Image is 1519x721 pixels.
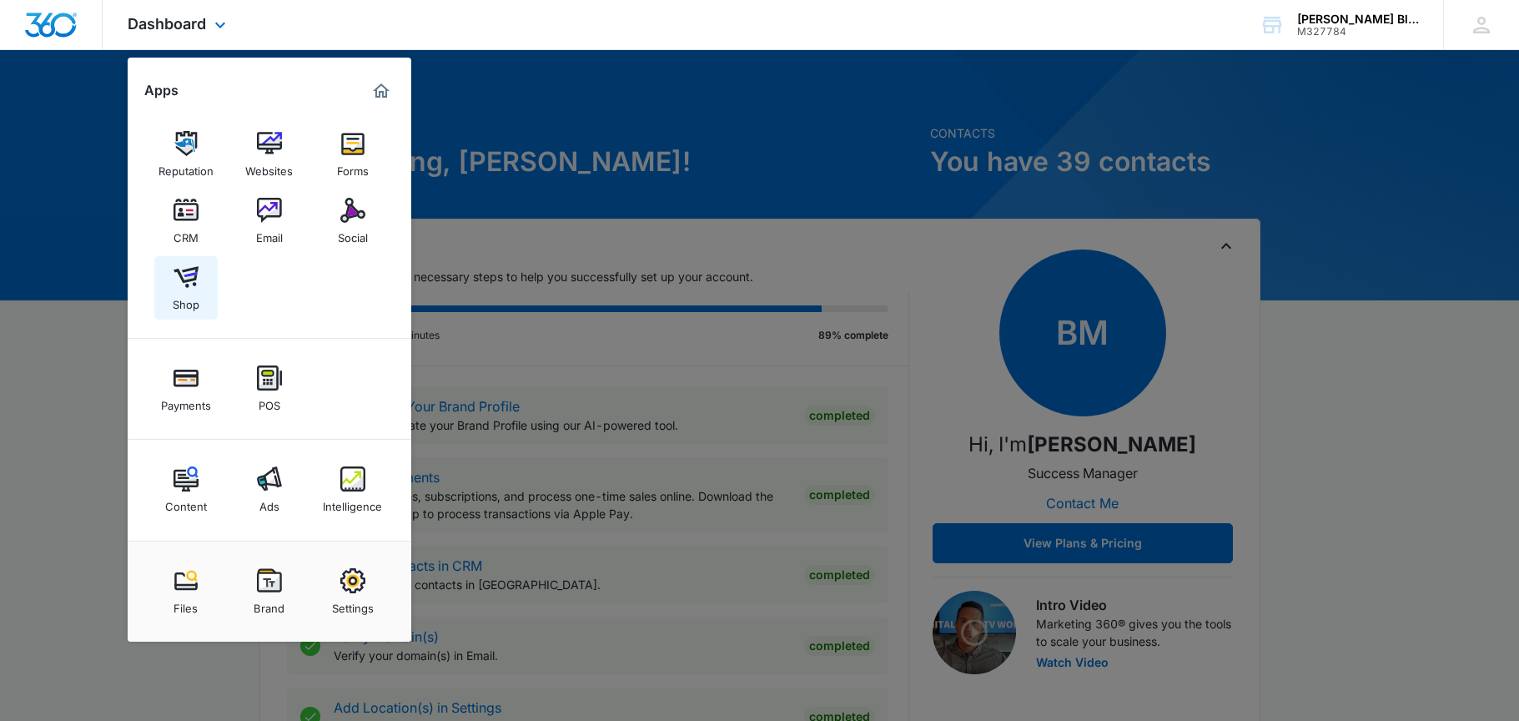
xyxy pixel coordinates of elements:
a: Brand [238,560,301,623]
a: Files [154,560,218,623]
span: Dashboard [128,15,206,33]
div: Websites [245,156,293,178]
div: Payments [161,391,211,412]
div: Settings [332,593,374,615]
a: Social [321,189,385,253]
a: Reputation [154,123,218,186]
div: Email [256,223,283,245]
a: Intelligence [321,458,385,522]
div: Ads [259,492,279,513]
div: Files [174,593,198,615]
div: account name [1297,13,1419,26]
a: CRM [154,189,218,253]
a: Marketing 360® Dashboard [368,78,395,104]
div: Forms [337,156,369,178]
a: POS [238,357,301,421]
div: Social [338,223,368,245]
div: Brand [254,593,284,615]
div: CRM [174,223,199,245]
a: Email [238,189,301,253]
a: Settings [321,560,385,623]
div: Intelligence [323,492,382,513]
div: account id [1297,26,1419,38]
h2: Apps [144,83,179,98]
a: Websites [238,123,301,186]
a: Forms [321,123,385,186]
a: Payments [154,357,218,421]
a: Content [154,458,218,522]
a: Shop [154,256,218,320]
div: Content [165,492,207,513]
div: Shop [173,290,199,311]
div: POS [259,391,280,412]
div: Reputation [158,156,214,178]
a: Ads [238,458,301,522]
